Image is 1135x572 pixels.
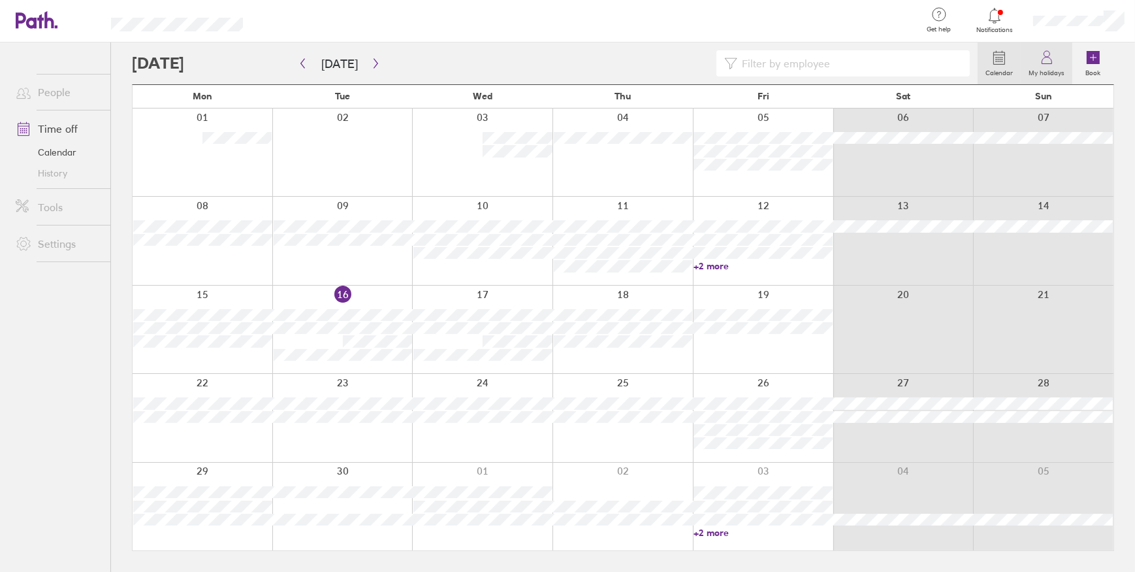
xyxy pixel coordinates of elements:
a: History [5,163,110,184]
button: [DATE] [311,53,368,75]
label: Calendar [978,65,1021,77]
a: Time off [5,116,110,142]
span: Get help [918,25,961,33]
span: Fri [758,91,769,101]
span: Mon [193,91,212,101]
a: Tools [5,194,110,220]
a: Settings [5,231,110,257]
a: People [5,79,110,105]
input: Filter by employee [737,51,963,76]
span: Thu [615,91,631,101]
a: Calendar [5,142,110,163]
a: +2 more [694,527,833,539]
a: Book [1072,42,1114,84]
span: Sun [1035,91,1052,101]
span: Sat [896,91,910,101]
a: +2 more [694,260,833,272]
label: Book [1078,65,1109,77]
label: My holidays [1021,65,1072,77]
span: Tue [335,91,350,101]
span: Wed [473,91,492,101]
span: Notifications [974,26,1016,34]
a: My holidays [1021,42,1072,84]
a: Notifications [974,7,1016,34]
a: Calendar [978,42,1021,84]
